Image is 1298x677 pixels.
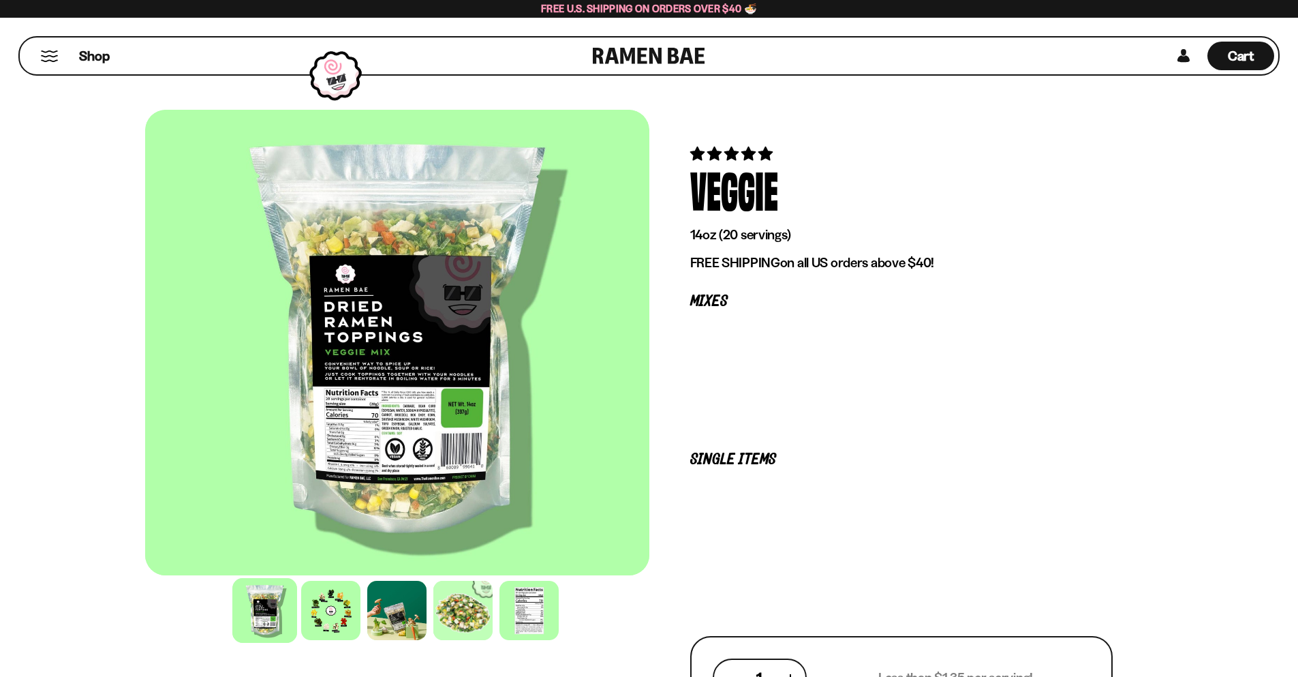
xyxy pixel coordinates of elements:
p: on all US orders above $40! [690,254,1113,271]
p: 14oz (20 servings) [690,226,1113,243]
span: 4.76 stars [690,145,775,162]
a: Shop [79,42,110,70]
span: Shop [79,47,110,65]
p: Mixes [690,295,1113,308]
strong: FREE SHIPPING [690,254,780,271]
span: Cart [1228,48,1254,64]
div: Cart [1207,37,1274,74]
button: Mobile Menu Trigger [40,50,59,62]
p: Single Items [690,453,1113,466]
span: Free U.S. Shipping on Orders over $40 🍜 [541,2,757,15]
div: Veggie [690,164,778,215]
